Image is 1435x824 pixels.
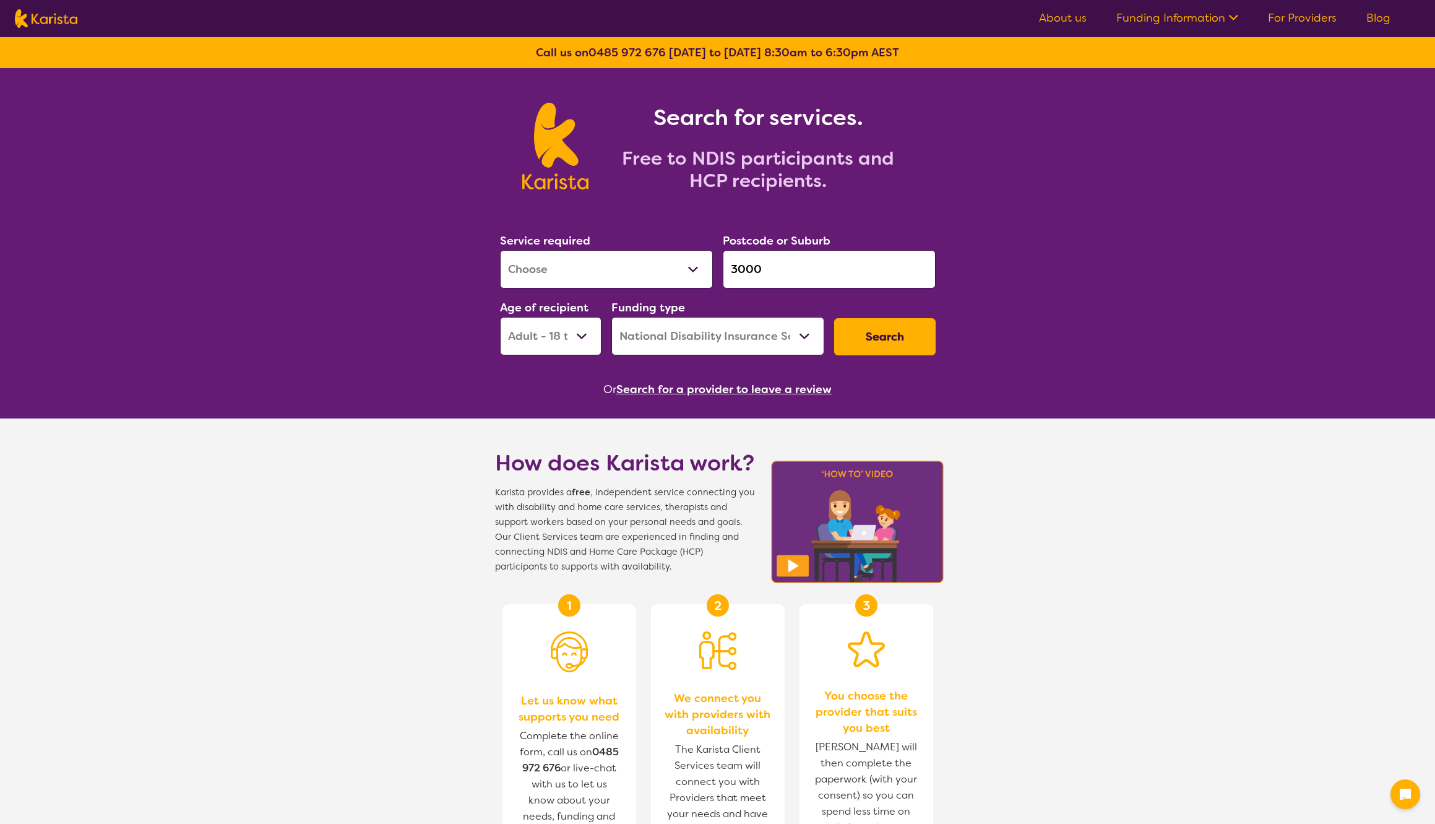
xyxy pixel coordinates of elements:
h1: How does Karista work? [495,448,755,478]
div: 2 [707,594,729,617]
span: Karista provides a , independent service connecting you with disability and home care services, t... [495,485,755,575]
span: We connect you with providers with availability [663,690,772,739]
a: Funding Information [1116,11,1238,25]
label: Funding type [611,300,685,315]
label: Postcode or Suburb [723,233,830,248]
label: Service required [500,233,590,248]
b: free [572,487,590,498]
span: Or [603,380,616,399]
img: Karista video [767,457,948,587]
img: Star icon [848,631,885,667]
div: 1 [558,594,580,617]
button: Search for a provider to leave a review [616,380,832,399]
img: Karista logo [15,9,77,28]
div: 3 [855,594,877,617]
a: 0485 972 676 [588,45,666,60]
a: Blog [1366,11,1390,25]
span: You choose the provider that suits you best [812,688,921,736]
img: Person with headset icon [551,631,588,672]
img: Karista logo [522,103,588,189]
h2: Free to NDIS participants and HCP recipients. [603,147,913,192]
a: For Providers [1268,11,1337,25]
button: Search [834,318,936,355]
img: Person being matched to services icon [699,631,736,670]
a: About us [1039,11,1087,25]
h1: Search for services. [603,103,913,132]
label: Age of recipient [500,300,588,315]
span: Let us know what supports you need [515,693,624,725]
b: Call us on [DATE] to [DATE] 8:30am to 6:30pm AEST [536,45,899,60]
input: Type [723,250,936,288]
